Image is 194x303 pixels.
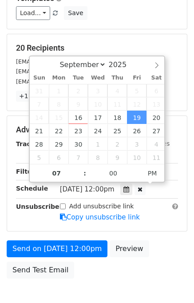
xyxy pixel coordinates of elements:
span: September 22, 2025 [49,124,68,137]
span: September 27, 2025 [146,124,166,137]
span: September 18, 2025 [107,111,127,124]
span: September 24, 2025 [88,124,107,137]
small: [EMAIL_ADDRESS][DOMAIN_NAME] [16,78,115,85]
span: September 3, 2025 [88,84,107,97]
span: September 15, 2025 [49,111,68,124]
span: : [83,164,86,182]
iframe: Chat Widget [150,260,194,303]
input: Hour [30,164,84,182]
span: October 9, 2025 [107,151,127,164]
span: September 26, 2025 [127,124,146,137]
span: [DATE] 12:00pm [60,185,115,193]
a: Preview [110,240,149,257]
span: September 5, 2025 [127,84,146,97]
label: Add unsubscribe link [69,202,134,211]
strong: Unsubscribe [16,203,59,210]
span: September 17, 2025 [88,111,107,124]
small: [EMAIL_ADDRESS][DOMAIN_NAME] [16,58,115,65]
span: September 30, 2025 [68,137,88,151]
span: September 20, 2025 [146,111,166,124]
span: September 25, 2025 [107,124,127,137]
span: Sat [146,75,166,81]
span: September 9, 2025 [68,97,88,111]
span: September 23, 2025 [68,124,88,137]
span: September 2, 2025 [68,84,88,97]
span: October 11, 2025 [146,151,166,164]
span: August 31, 2025 [30,84,49,97]
span: October 5, 2025 [30,151,49,164]
span: October 10, 2025 [127,151,146,164]
span: September 6, 2025 [146,84,166,97]
a: Copy unsubscribe link [60,213,140,221]
span: October 4, 2025 [146,137,166,151]
small: [EMAIL_ADDRESS][DOMAIN_NAME] [16,68,115,75]
span: Tue [68,75,88,81]
span: Wed [88,75,107,81]
span: October 7, 2025 [68,151,88,164]
strong: Schedule [16,185,48,192]
span: October 2, 2025 [107,137,127,151]
span: September 12, 2025 [127,97,146,111]
span: September 10, 2025 [88,97,107,111]
span: September 1, 2025 [49,84,68,97]
a: Send on [DATE] 12:00pm [7,240,107,257]
span: October 8, 2025 [88,151,107,164]
span: October 3, 2025 [127,137,146,151]
span: September 21, 2025 [30,124,49,137]
span: Sun [30,75,49,81]
span: September 8, 2025 [49,97,68,111]
span: September 7, 2025 [30,97,49,111]
span: Click to toggle [140,164,165,182]
span: September 13, 2025 [146,97,166,111]
a: +17 more [16,91,53,102]
span: October 6, 2025 [49,151,68,164]
strong: Filters [16,168,39,175]
span: September 29, 2025 [49,137,68,151]
a: Send Test Email [7,262,74,279]
span: Mon [49,75,68,81]
span: September 11, 2025 [107,97,127,111]
h5: 20 Recipients [16,43,178,53]
h5: Advanced [16,125,178,135]
span: Fri [127,75,146,81]
span: October 1, 2025 [88,137,107,151]
span: September 28, 2025 [30,137,49,151]
span: September 19, 2025 [127,111,146,124]
strong: Tracking [16,140,46,148]
input: Year [106,60,138,69]
span: September 14, 2025 [30,111,49,124]
span: September 16, 2025 [68,111,88,124]
a: Load... [16,6,50,20]
button: Save [64,6,87,20]
span: September 4, 2025 [107,84,127,97]
input: Minute [86,164,140,182]
span: Thu [107,75,127,81]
